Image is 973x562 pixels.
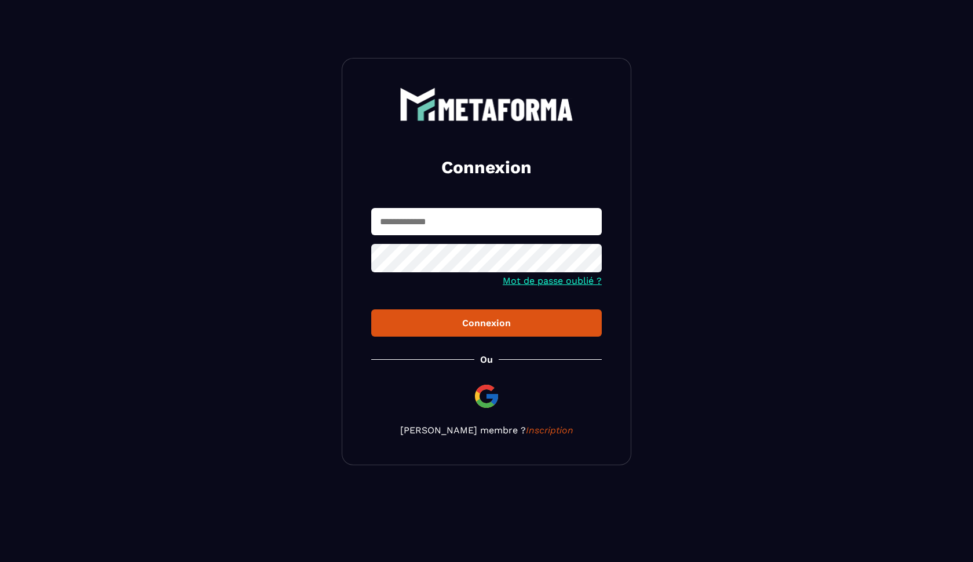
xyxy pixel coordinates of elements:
[503,275,602,286] a: Mot de passe oublié ?
[371,425,602,436] p: [PERSON_NAME] membre ?
[371,87,602,121] a: logo
[526,425,573,436] a: Inscription
[400,87,573,121] img: logo
[371,309,602,337] button: Connexion
[473,382,500,410] img: google
[385,156,588,179] h2: Connexion
[480,354,493,365] p: Ou
[381,318,592,329] div: Connexion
